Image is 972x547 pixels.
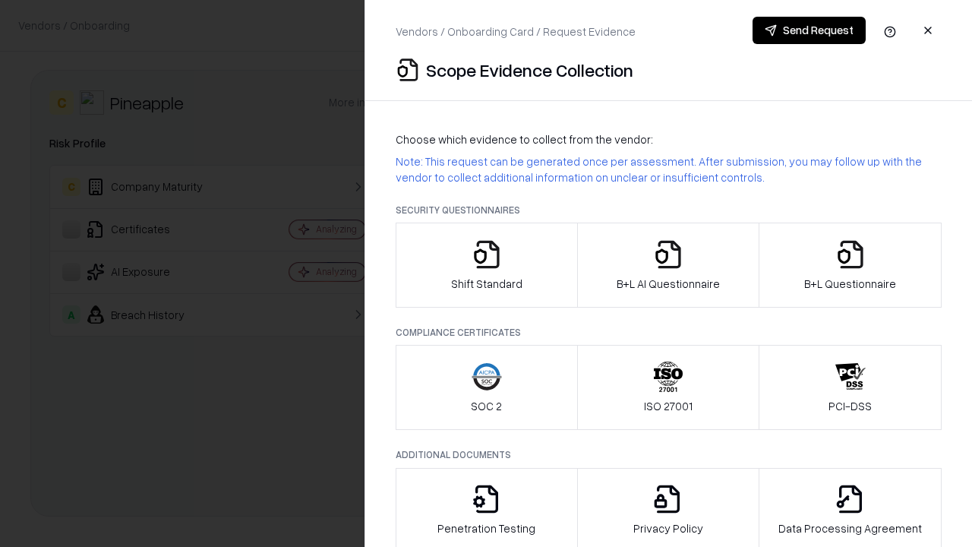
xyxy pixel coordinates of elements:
p: Privacy Policy [633,520,703,536]
p: Scope Evidence Collection [426,58,633,82]
p: B+L Questionnaire [804,276,896,292]
p: B+L AI Questionnaire [617,276,720,292]
button: B+L AI Questionnaire [577,223,760,308]
p: Note: This request can be generated once per assessment. After submission, you may follow up with... [396,153,942,185]
p: ISO 27001 [644,398,693,414]
p: SOC 2 [471,398,502,414]
button: PCI-DSS [759,345,942,430]
p: Additional Documents [396,448,942,461]
p: Compliance Certificates [396,326,942,339]
button: SOC 2 [396,345,578,430]
p: Shift Standard [451,276,522,292]
p: PCI-DSS [828,398,872,414]
p: Choose which evidence to collect from the vendor: [396,131,942,147]
button: ISO 27001 [577,345,760,430]
p: Penetration Testing [437,520,535,536]
p: Security Questionnaires [396,204,942,217]
p: Data Processing Agreement [778,520,922,536]
button: B+L Questionnaire [759,223,942,308]
button: Shift Standard [396,223,578,308]
p: Vendors / Onboarding Card / Request Evidence [396,24,636,40]
button: Send Request [753,17,866,44]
